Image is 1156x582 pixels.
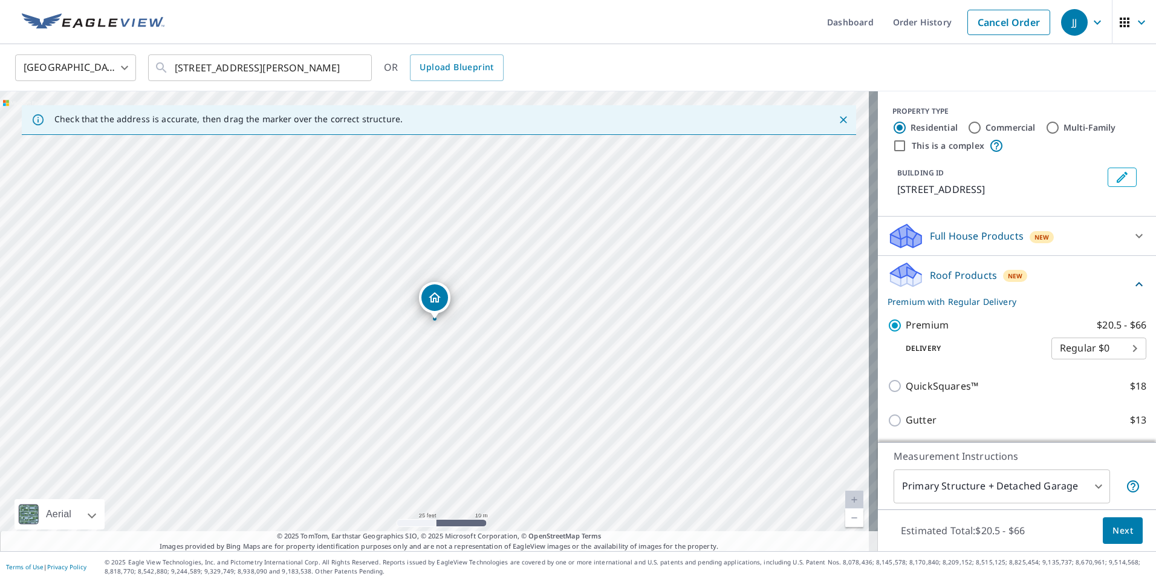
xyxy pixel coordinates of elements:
span: New [1008,271,1023,281]
span: Next [1112,523,1133,538]
div: Regular $0 [1051,332,1146,365]
a: Terms of Use [6,563,44,571]
div: JJ [1061,9,1088,36]
p: © 2025 Eagle View Technologies, Inc. and Pictometry International Corp. All Rights Reserved. Repo... [105,558,1150,576]
p: Premium with Regular Delivery [888,295,1132,308]
p: Full House Products [930,229,1024,243]
p: Measurement Instructions [894,449,1140,463]
p: $20.5 - $66 [1097,318,1146,333]
button: Next [1103,517,1143,544]
a: Privacy Policy [47,563,86,571]
div: [GEOGRAPHIC_DATA] [15,51,136,85]
div: Roof ProductsNewPremium with Regular Delivery [888,261,1146,308]
button: Close [836,112,851,128]
div: OR [384,54,504,81]
p: Check that the address is accurate, then drag the marker over the correct structure. [54,114,403,125]
div: Dropped pin, building 1, Residential property, 4012 Belvedere Dr Chesapeake, VA 23321 [419,282,450,319]
span: Your report will include the primary structure and a detached garage if one exists. [1126,479,1140,494]
div: Aerial [42,499,75,529]
button: Edit building 1 [1108,168,1137,187]
p: Delivery [888,343,1051,354]
input: Search by address or latitude-longitude [175,51,347,85]
p: Premium [906,318,949,333]
div: PROPERTY TYPE [892,106,1141,117]
p: Estimated Total: $20.5 - $66 [891,517,1034,544]
p: [STREET_ADDRESS] [897,182,1103,197]
div: Primary Structure + Detached Garage [894,469,1110,503]
label: Commercial [986,122,1036,134]
a: Current Level 20, Zoom Out [845,509,863,527]
p: Roof Products [930,268,997,283]
label: Residential [911,122,958,134]
div: Full House ProductsNew [888,221,1146,250]
label: Multi-Family [1063,122,1116,134]
span: New [1034,232,1050,242]
label: This is a complex [912,140,984,152]
p: Gutter [906,413,937,428]
a: OpenStreetMap [528,531,579,540]
a: Terms [582,531,602,540]
p: $13 [1130,413,1146,428]
p: BUILDING ID [897,168,944,178]
p: $18 [1130,379,1146,394]
a: Current Level 20, Zoom In Disabled [845,491,863,509]
span: © 2025 TomTom, Earthstar Geographics SIO, © 2025 Microsoft Corporation, © [277,531,602,541]
p: | [6,563,86,571]
div: Aerial [15,499,105,529]
span: Upload Blueprint [420,60,493,75]
a: Upload Blueprint [410,54,503,81]
a: Cancel Order [967,10,1050,35]
img: EV Logo [22,13,164,31]
p: QuickSquares™ [906,379,978,394]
